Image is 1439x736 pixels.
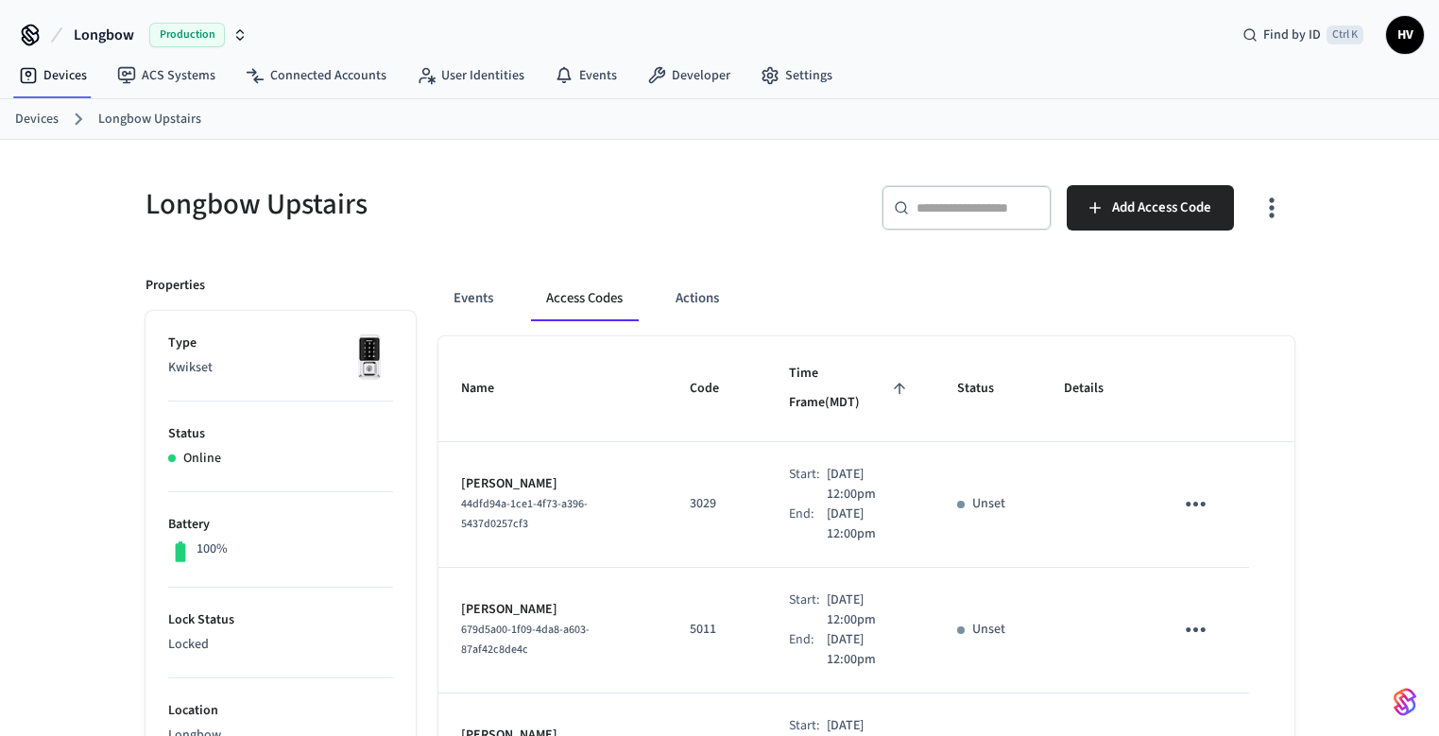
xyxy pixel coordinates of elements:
p: Online [183,449,221,469]
div: Start: [789,591,827,630]
span: Ctrl K [1327,26,1363,44]
button: Access Codes [531,276,638,321]
span: Time Frame(MDT) [789,359,912,419]
p: Battery [168,515,393,535]
p: [DATE] 12:00pm [827,591,912,630]
p: Lock Status [168,610,393,630]
span: Production [149,23,225,47]
span: Name [461,374,519,403]
p: Location [168,701,393,721]
p: Status [168,424,393,444]
a: User Identities [402,59,540,93]
span: HV [1388,18,1422,52]
img: Kwikset Halo Touchscreen Wifi Enabled Smart Lock, Polished Chrome, Front [346,334,393,381]
p: [PERSON_NAME] [461,474,644,494]
a: Longbow Upstairs [98,110,201,129]
p: Properties [146,276,205,296]
div: End: [789,505,827,544]
img: SeamLogoGradient.69752ec5.svg [1394,687,1416,717]
p: Locked [168,635,393,655]
span: Status [957,374,1019,403]
span: Details [1064,374,1128,403]
div: ant example [438,276,1294,321]
p: [DATE] 12:00pm [827,630,912,670]
p: 100% [197,539,228,559]
p: 5011 [690,620,744,640]
p: [DATE] 12:00pm [827,505,912,544]
h5: Longbow Upstairs [146,185,709,224]
span: 44dfd94a-1ce1-4f73-a396-5437d0257cf3 [461,496,588,532]
div: Start: [789,465,827,505]
a: ACS Systems [102,59,231,93]
p: Kwikset [168,358,393,378]
button: Actions [660,276,734,321]
button: Events [438,276,508,321]
span: Add Access Code [1112,196,1211,220]
p: Unset [972,620,1005,640]
div: Find by IDCtrl K [1227,18,1379,52]
p: 3029 [690,494,744,514]
span: Longbow [74,24,134,46]
span: Find by ID [1263,26,1321,44]
button: Add Access Code [1067,185,1234,231]
a: Connected Accounts [231,59,402,93]
a: Settings [745,59,848,93]
a: Developer [632,59,745,93]
div: End: [789,630,827,670]
p: Type [168,334,393,353]
p: [DATE] 12:00pm [827,465,912,505]
p: [PERSON_NAME] [461,600,644,620]
a: Devices [15,110,59,129]
span: Code [690,374,744,403]
button: HV [1386,16,1424,54]
a: Devices [4,59,102,93]
p: Unset [972,494,1005,514]
span: 679d5a00-1f09-4da8-a603-87af42c8de4c [461,622,590,658]
a: Events [540,59,632,93]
